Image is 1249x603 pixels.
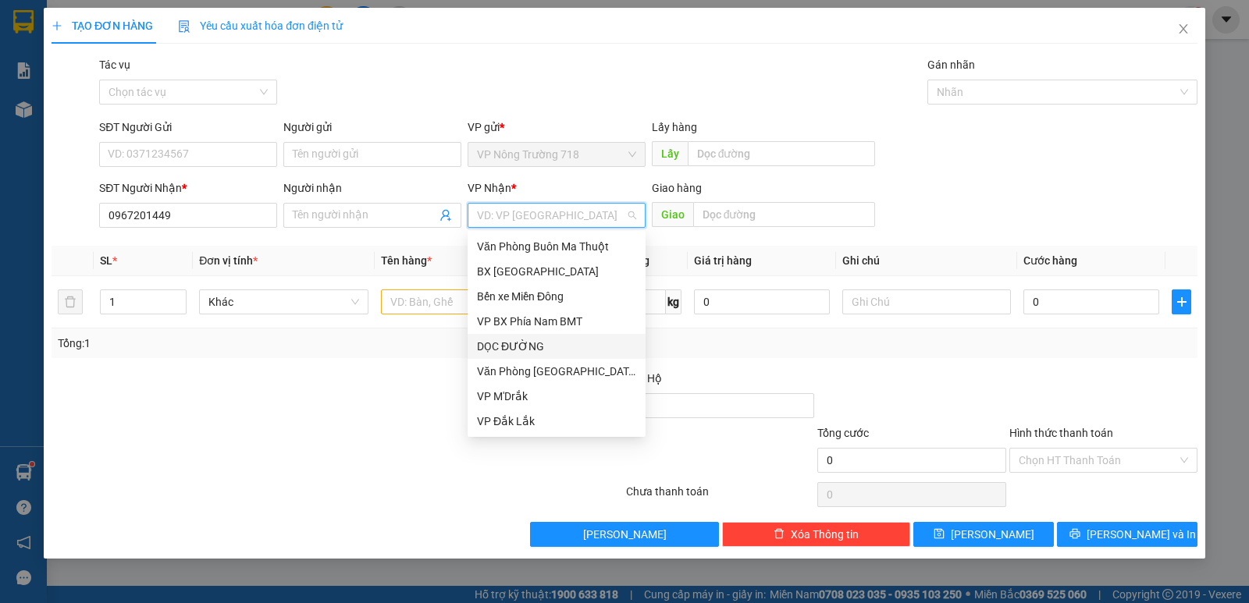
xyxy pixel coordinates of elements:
[477,238,636,255] div: Văn Phòng Buôn Ma Thuột
[468,234,646,259] div: Văn Phòng Buôn Ma Thuột
[468,309,646,334] div: VP BX Phía Nam BMT
[381,289,550,314] input: VD: Bàn, Ghế
[1177,23,1190,35] span: close
[52,20,153,32] span: TẠO ĐƠN HÀNG
[1009,427,1113,439] label: Hình thức thanh toán
[477,338,636,355] div: DỌC ĐƯỜNG
[58,289,83,314] button: delete
[283,179,461,197] div: Người nhận
[774,528,785,541] span: delete
[927,59,975,71] label: Gán nhãn
[52,20,62,31] span: plus
[652,121,697,133] span: Lấy hàng
[13,110,243,149] div: Tên hàng: 1 BAO -1 THÙNG ( : 1 )
[951,526,1034,543] span: [PERSON_NAME]
[666,289,681,314] span: kg
[468,359,646,384] div: Văn Phòng Tân Phú
[468,384,646,409] div: VP M'Drắk
[178,20,343,32] span: Yêu cầu xuất hóa đơn điện tử
[477,363,636,380] div: Văn Phòng [GEOGRAPHIC_DATA]
[693,202,876,227] input: Dọc đường
[688,141,876,166] input: Dọc đường
[468,409,646,434] div: VP Đắk Lắk
[133,13,243,51] div: Bến xe Miền Đông
[13,13,123,51] div: VP Nông Trường 718
[477,288,636,305] div: Bến xe Miền Đông
[381,254,432,267] span: Tên hàng
[1162,8,1205,51] button: Close
[99,59,130,71] label: Tác vụ
[722,522,910,547] button: deleteXóa Thông tin
[1069,528,1080,541] span: printer
[13,15,37,31] span: Gửi:
[836,246,1017,276] th: Ghi chú
[694,289,830,314] input: 0
[99,119,277,136] div: SĐT Người Gửi
[468,119,646,136] div: VP gửi
[652,141,688,166] span: Lấy
[133,15,171,31] span: Nhận:
[1023,254,1077,267] span: Cước hàng
[133,51,243,73] div: 0975007107
[283,119,461,136] div: Người gửi
[477,313,636,330] div: VP BX Phía Nam BMT
[468,284,646,309] div: Bến xe Miền Đông
[178,20,190,33] img: icon
[934,528,945,541] span: save
[477,388,636,405] div: VP M'Drắk
[652,202,693,227] span: Giao
[468,334,646,359] div: DỌC ĐƯỜNG
[468,259,646,284] div: BX Tây Ninh
[477,413,636,430] div: VP Đắk Lắk
[913,522,1054,547] button: save[PERSON_NAME]
[12,82,125,101] div: 130.000
[817,427,869,439] span: Tổng cước
[99,179,277,197] div: SĐT Người Nhận
[12,83,36,100] span: CR :
[583,526,667,543] span: [PERSON_NAME]
[791,526,859,543] span: Xóa Thông tin
[100,254,112,267] span: SL
[652,182,702,194] span: Giao hàng
[439,209,452,222] span: user-add
[477,263,636,280] div: BX [GEOGRAPHIC_DATA]
[694,254,752,267] span: Giá trị hàng
[1172,289,1191,314] button: plus
[624,483,816,510] div: Chưa thanh toán
[842,289,1011,314] input: Ghi Chú
[1172,296,1190,308] span: plus
[199,254,258,267] span: Đơn vị tính
[13,51,123,73] div: 0975771688
[626,372,662,385] span: Thu Hộ
[468,182,511,194] span: VP Nhận
[477,143,636,166] span: VP Nông Trường 718
[58,335,483,352] div: Tổng: 1
[530,522,718,547] button: [PERSON_NAME]
[1057,522,1197,547] button: printer[PERSON_NAME] và In
[208,290,358,314] span: Khác
[1087,526,1196,543] span: [PERSON_NAME] và In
